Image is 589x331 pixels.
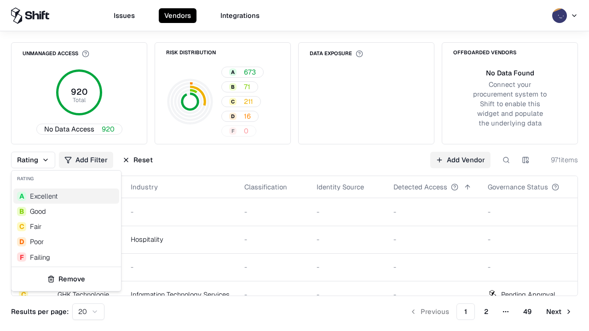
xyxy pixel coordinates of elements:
[15,271,117,287] button: Remove
[12,171,121,187] div: Rating
[30,237,44,246] div: Poor
[17,222,26,231] div: C
[17,192,26,201] div: A
[12,187,121,267] div: Suggestions
[17,252,26,262] div: F
[30,252,50,262] div: Failing
[30,191,58,201] span: Excellent
[30,222,41,231] span: Fair
[17,237,26,246] div: D
[30,206,46,216] span: Good
[17,207,26,216] div: B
